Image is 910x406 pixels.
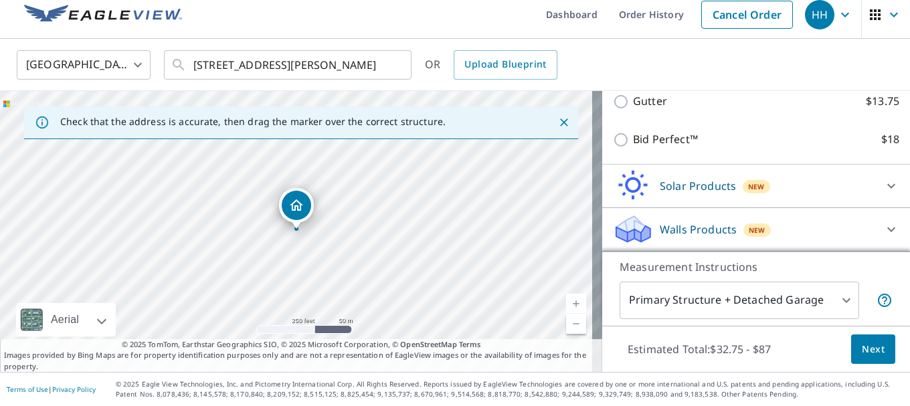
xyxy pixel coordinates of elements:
[881,131,899,148] p: $18
[122,339,481,350] span: © 2025 TomTom, Earthstar Geographics SIO, © 2025 Microsoft Corporation, ©
[116,379,903,399] p: © 2025 Eagle View Technologies, Inc. and Pictometry International Corp. All Rights Reserved. Repo...
[425,50,557,80] div: OR
[459,339,481,349] a: Terms
[279,188,314,229] div: Dropped pin, building 1, Residential property, 1631 Park St Blair, NE 68008
[464,56,546,73] span: Upload Blueprint
[566,294,586,314] a: Current Level 17, Zoom In
[701,1,793,29] a: Cancel Order
[620,259,893,275] p: Measurement Instructions
[566,314,586,334] a: Current Level 17, Zoom Out
[851,334,895,365] button: Next
[16,303,116,336] div: Aerial
[749,225,765,235] span: New
[877,292,893,308] span: Your report will include the primary structure and a detached garage if one exists.
[7,385,96,393] p: |
[617,334,782,364] p: Estimated Total: $32.75 - $87
[17,46,151,84] div: [GEOGRAPHIC_DATA]
[454,50,557,80] a: Upload Blueprint
[47,303,83,336] div: Aerial
[633,93,667,110] p: Gutter
[7,385,48,394] a: Terms of Use
[193,46,384,84] input: Search by address or latitude-longitude
[52,385,96,394] a: Privacy Policy
[862,341,885,358] span: Next
[400,339,456,349] a: OpenStreetMap
[620,282,859,319] div: Primary Structure + Detached Garage
[613,213,899,245] div: Walls ProductsNew
[613,170,899,202] div: Solar ProductsNew
[748,181,765,192] span: New
[660,178,736,194] p: Solar Products
[660,221,737,237] p: Walls Products
[633,131,698,148] p: Bid Perfect™
[866,93,899,110] p: $13.75
[24,5,182,25] img: EV Logo
[60,116,446,128] p: Check that the address is accurate, then drag the marker over the correct structure.
[555,114,573,131] button: Close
